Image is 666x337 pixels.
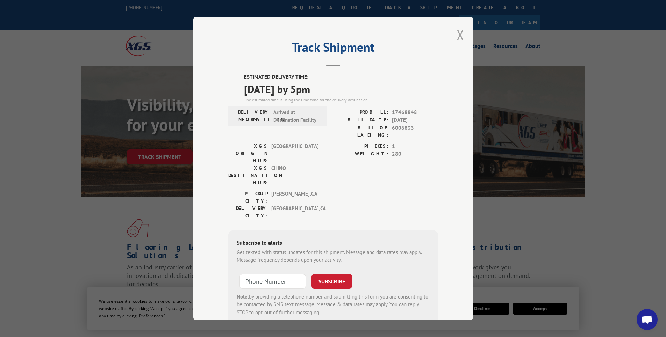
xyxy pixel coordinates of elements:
label: ESTIMATED DELIVERY TIME: [244,73,438,81]
span: 6006833 [392,124,438,139]
span: Arrived at Destination Facility [273,108,321,124]
span: CHINO [271,164,318,187]
div: Subscribe to alerts [237,238,430,248]
div: by providing a telephone number and submitting this form you are consenting to be contacted by SM... [237,293,430,317]
label: DELIVERY INFORMATION: [230,108,270,124]
a: Open chat [637,309,658,330]
span: [DATE] by 5pm [244,81,438,97]
label: PIECES: [333,142,388,150]
button: Close modal [457,26,464,44]
label: XGS ORIGIN HUB: [228,142,268,164]
label: BILL DATE: [333,116,388,124]
strong: Note: [237,293,249,300]
span: [PERSON_NAME] , GA [271,190,318,205]
label: DELIVERY CITY: [228,205,268,219]
label: XGS DESTINATION HUB: [228,164,268,187]
span: 17468848 [392,108,438,117]
label: BILL OF LADING: [333,124,388,139]
span: [GEOGRAPHIC_DATA] , CA [271,205,318,219]
button: SUBSCRIBE [311,274,352,289]
input: Phone Number [239,274,306,289]
h2: Track Shipment [228,42,438,56]
span: [DATE] [392,116,438,124]
div: The estimated time is using the time zone for the delivery destination. [244,97,438,103]
label: PICKUP CITY: [228,190,268,205]
span: [GEOGRAPHIC_DATA] [271,142,318,164]
label: PROBILL: [333,108,388,117]
span: 280 [392,150,438,158]
span: 1 [392,142,438,150]
label: WEIGHT: [333,150,388,158]
div: Get texted with status updates for this shipment. Message and data rates may apply. Message frequ... [237,248,430,264]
